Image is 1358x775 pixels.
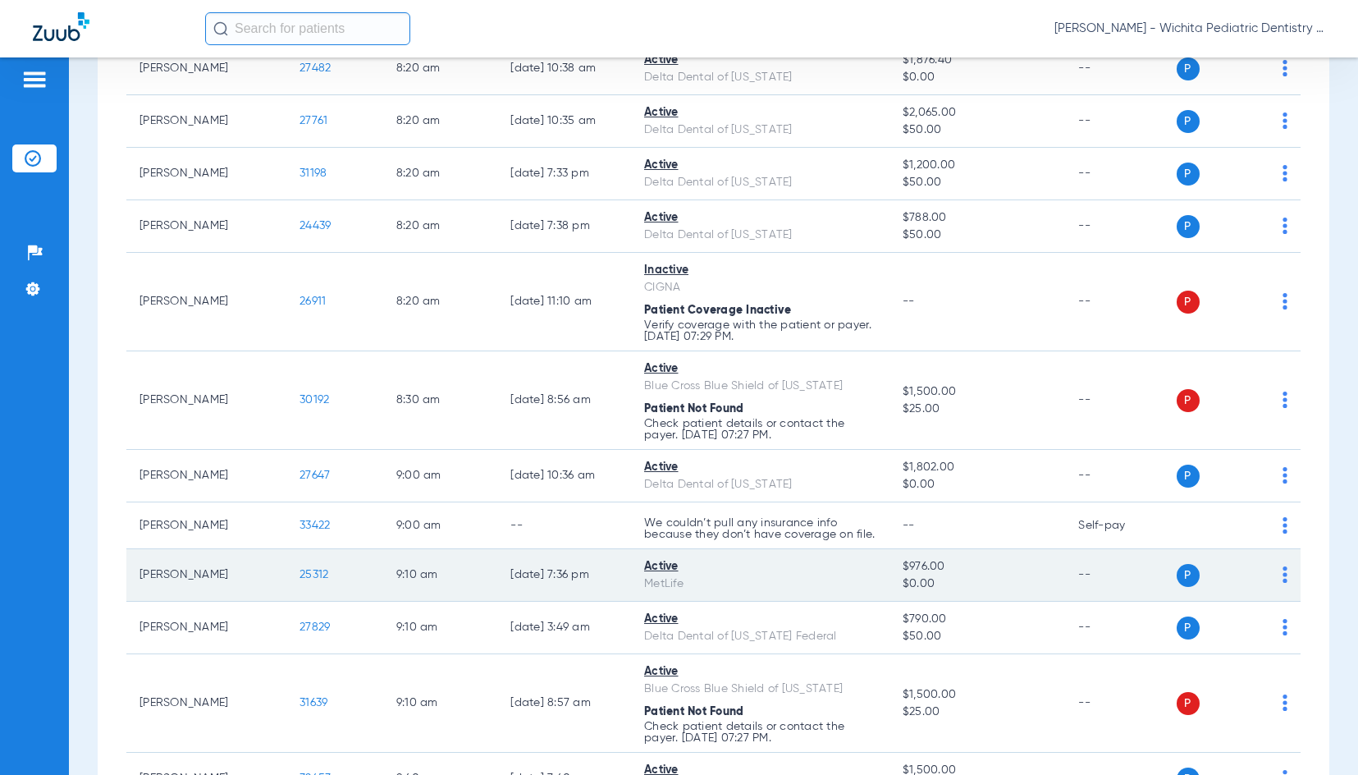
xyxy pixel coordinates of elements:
td: [DATE] 3:49 AM [497,602,631,654]
div: Delta Dental of [US_STATE] [644,227,876,244]
div: Active [644,611,876,628]
span: 27482 [299,62,331,74]
span: $2,065.00 [903,104,1053,122]
div: Active [644,209,876,227]
img: group-dot-blue.svg [1283,467,1287,484]
span: P [1177,465,1200,488]
td: 9:00 AM [383,450,497,502]
img: Search Icon [213,21,228,36]
td: 9:10 AM [383,654,497,753]
td: [DATE] 8:56 AM [497,351,631,450]
span: $1,802.00 [903,459,1053,476]
span: 26911 [299,296,326,307]
td: [PERSON_NAME] [126,148,286,200]
span: $25.00 [903,704,1053,721]
td: -- [1065,351,1176,450]
img: Zuub Logo [33,12,89,41]
td: -- [1065,654,1176,753]
td: [PERSON_NAME] [126,43,286,95]
img: group-dot-blue.svg [1283,695,1287,711]
span: $0.00 [903,69,1053,86]
td: 8:30 AM [383,351,497,450]
span: Patient Not Found [644,403,743,415]
span: P [1177,564,1200,587]
iframe: Chat Widget [1276,696,1358,775]
span: 27647 [299,470,330,481]
span: -- [903,296,915,307]
span: 27829 [299,621,330,633]
p: Check patient details or contact the payer. [DATE] 07:27 PM. [644,721,876,744]
div: Delta Dental of [US_STATE] [644,476,876,493]
span: $50.00 [903,227,1053,244]
img: group-dot-blue.svg [1283,165,1287,181]
span: 27761 [299,115,327,126]
td: 9:10 AM [383,549,497,602]
img: group-dot-blue.svg [1283,566,1287,583]
td: 8:20 AM [383,200,497,253]
td: -- [497,502,631,549]
p: Verify coverage with the patient or payer. [DATE] 07:29 PM. [644,319,876,342]
p: We couldn’t pull any insurance info because they don’t have coverage on file. [644,517,876,540]
input: Search for patients [205,12,410,45]
td: -- [1065,95,1176,148]
span: 31198 [299,167,327,179]
td: [PERSON_NAME] [126,654,286,753]
span: $1,500.00 [903,686,1053,704]
span: $790.00 [903,611,1053,628]
img: group-dot-blue.svg [1283,293,1287,310]
span: $50.00 [903,174,1053,191]
td: 8:20 AM [383,43,497,95]
span: P [1177,215,1200,238]
div: Delta Dental of [US_STATE] [644,122,876,139]
span: [PERSON_NAME] - Wichita Pediatric Dentistry [GEOGRAPHIC_DATA] [1054,21,1325,37]
td: Self-pay [1065,502,1176,549]
div: Active [644,558,876,576]
td: [PERSON_NAME] [126,502,286,549]
img: group-dot-blue.svg [1283,517,1287,534]
td: [PERSON_NAME] [126,549,286,602]
td: 9:00 AM [383,502,497,549]
span: P [1177,163,1200,186]
td: [DATE] 7:33 PM [497,148,631,200]
span: P [1177,692,1200,715]
span: $50.00 [903,122,1053,139]
td: [DATE] 10:36 AM [497,450,631,502]
span: $0.00 [903,476,1053,493]
td: [DATE] 11:10 AM [497,253,631,351]
td: 8:20 AM [383,253,497,351]
span: P [1177,291,1200,314]
p: Check patient details or contact the payer. [DATE] 07:27 PM. [644,418,876,441]
td: -- [1065,602,1176,654]
img: group-dot-blue.svg [1283,392,1287,408]
td: -- [1065,549,1176,602]
img: group-dot-blue.svg [1283,619,1287,635]
td: -- [1065,200,1176,253]
td: [DATE] 7:36 PM [497,549,631,602]
span: 25312 [299,569,328,580]
div: Active [644,360,876,378]
td: 8:20 AM [383,95,497,148]
span: 24439 [299,220,331,232]
td: -- [1065,450,1176,502]
span: $1,500.00 [903,383,1053,401]
td: [DATE] 8:57 AM [497,654,631,753]
div: Active [644,663,876,681]
div: Active [644,104,876,122]
td: 9:10 AM [383,602,497,654]
span: $25.00 [903,401,1053,418]
td: -- [1065,148,1176,200]
img: group-dot-blue.svg [1283,60,1287,76]
img: group-dot-blue.svg [1283,112,1287,129]
div: Blue Cross Blue Shield of [US_STATE] [644,681,876,698]
div: Active [644,52,876,69]
div: Blue Cross Blue Shield of [US_STATE] [644,378,876,395]
span: $1,200.00 [903,157,1053,174]
div: Active [644,459,876,476]
span: 31639 [299,697,327,709]
span: $1,876.40 [903,52,1053,69]
span: $50.00 [903,628,1053,645]
span: 30192 [299,394,329,406]
td: -- [1065,253,1176,351]
div: CIGNA [644,279,876,296]
span: $976.00 [903,558,1053,576]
